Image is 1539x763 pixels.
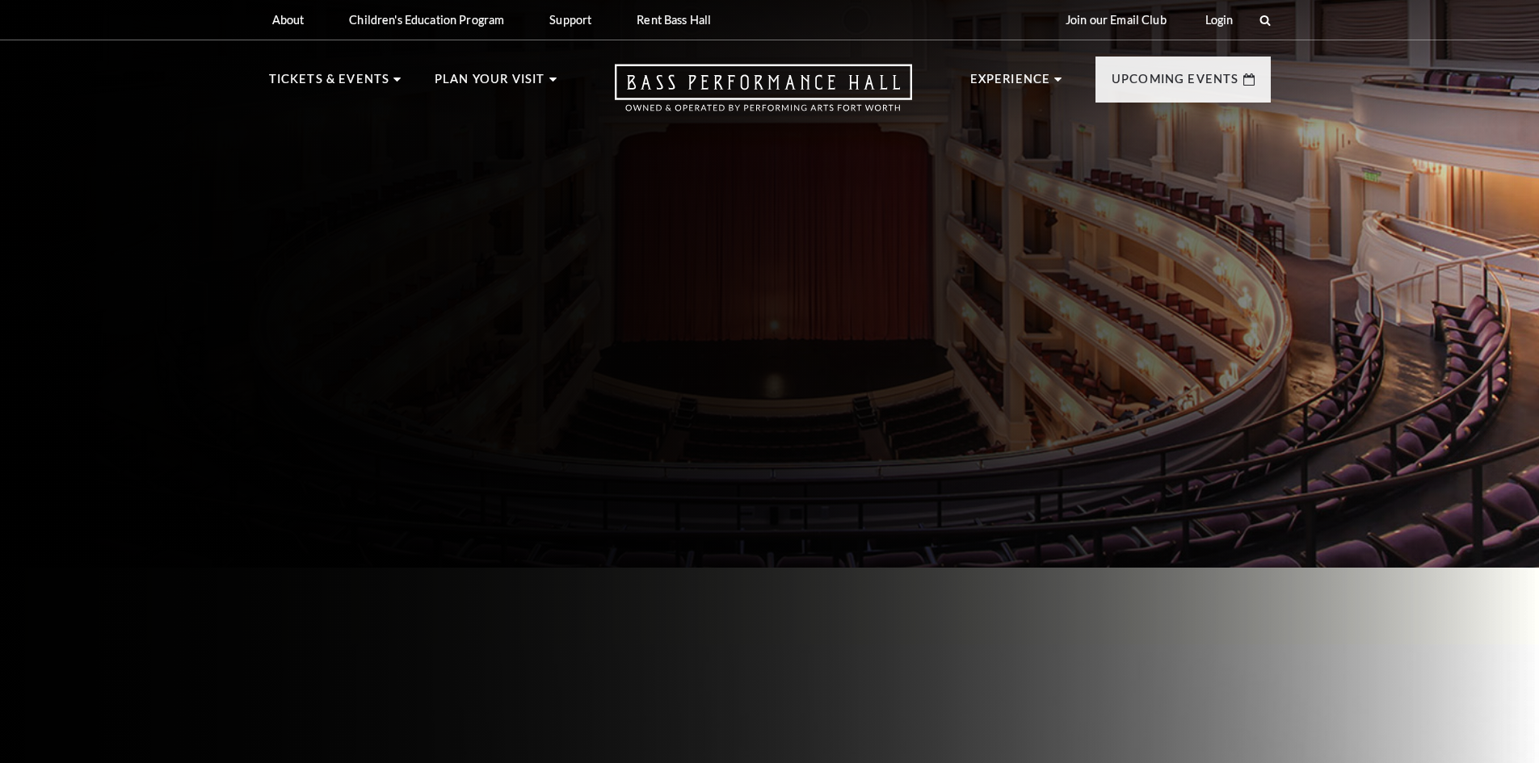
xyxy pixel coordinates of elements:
p: Plan Your Visit [435,69,545,99]
p: About [272,13,305,27]
p: Rent Bass Hall [637,13,711,27]
p: Upcoming Events [1112,69,1239,99]
p: Tickets & Events [269,69,390,99]
p: Children's Education Program [349,13,504,27]
p: Support [549,13,591,27]
p: Experience [970,69,1051,99]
